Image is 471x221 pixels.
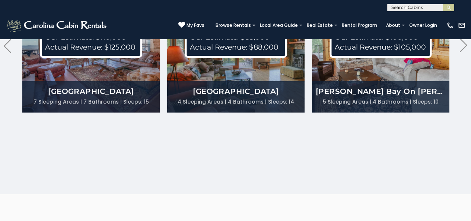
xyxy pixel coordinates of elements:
a: Real Estate [303,20,337,31]
li: 5 Sleeping Areas [323,97,371,107]
a: Browse Rentals [212,20,255,31]
li: 4 Sleeping Areas [178,97,226,107]
a: About [382,20,404,31]
p: Our Estimate: $100,000 Actual Revenue: $105,000 [330,26,432,58]
h4: [GEOGRAPHIC_DATA] [22,86,160,97]
a: My Favs [178,22,204,29]
a: Owner Login [405,20,441,31]
img: mail-regular-white.png [458,22,465,29]
li: Sleeps: 10 [413,97,439,107]
li: 7 Sleeping Areas [34,97,82,107]
li: Sleeps: 14 [268,97,294,107]
span: My Favs [187,22,204,29]
a: Rental Program [338,20,381,31]
img: White-1-2.png [6,18,109,33]
li: Sleeps: 15 [123,97,149,107]
li: 7 Bathrooms [83,97,122,107]
a: Local Area Guide [256,20,302,31]
li: 4 Bathrooms [228,97,267,107]
li: 4 Bathrooms [373,97,411,107]
img: phone-regular-white.png [446,22,454,29]
p: Our Estimate: $110,000 Actual Revenue: $125,000 [40,26,142,58]
p: Our Estimate: $85,000 Actual Revenue: $88,000 [185,26,287,58]
h4: [PERSON_NAME] Bay on [PERSON_NAME] Lake [312,86,449,97]
h4: [GEOGRAPHIC_DATA] [167,86,305,97]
